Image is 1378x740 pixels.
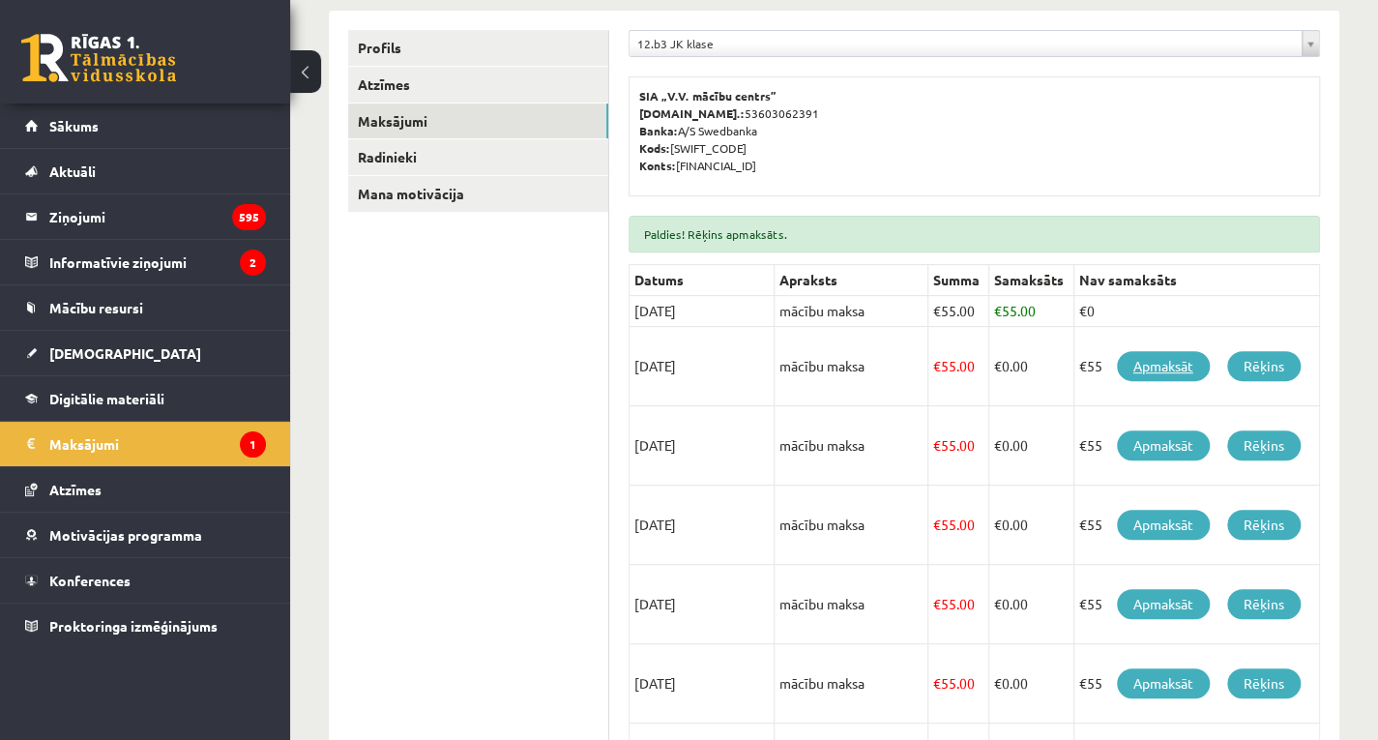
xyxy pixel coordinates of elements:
[639,87,1309,174] p: 53603062391 A/S Swedbanka [SWIFT_CODE] [FINANCIAL_ID]
[775,406,928,486] td: mācību maksa
[630,644,775,724] td: [DATE]
[775,296,928,327] td: mācību maksa
[1073,486,1319,565] td: €55
[25,422,266,466] a: Maksājumi1
[25,194,266,239] a: Ziņojumi595
[1117,589,1210,619] a: Apmaksāt
[1227,510,1301,540] a: Rēķins
[988,486,1073,565] td: 0.00
[639,158,676,173] b: Konts:
[49,117,99,134] span: Sākums
[933,516,941,533] span: €
[1073,327,1319,406] td: €55
[775,265,928,296] th: Apraksts
[25,149,266,193] a: Aktuāli
[49,572,131,589] span: Konferences
[1117,430,1210,460] a: Apmaksāt
[25,467,266,512] a: Atzīmes
[639,140,670,156] b: Kods:
[630,296,775,327] td: [DATE]
[639,105,745,121] b: [DOMAIN_NAME].:
[25,240,266,284] a: Informatīvie ziņojumi2
[25,558,266,603] a: Konferences
[988,406,1073,486] td: 0.00
[1073,565,1319,644] td: €55
[49,526,202,544] span: Motivācijas programma
[988,327,1073,406] td: 0.00
[933,302,941,319] span: €
[630,406,775,486] td: [DATE]
[775,486,928,565] td: mācību maksa
[988,265,1073,296] th: Samaksāts
[49,240,266,284] legend: Informatīvie ziņojumi
[49,422,266,466] legend: Maksājumi
[240,250,266,276] i: 2
[630,486,775,565] td: [DATE]
[928,265,989,296] th: Summa
[1073,644,1319,724] td: €55
[928,327,989,406] td: 55.00
[928,565,989,644] td: 55.00
[928,296,989,327] td: 55.00
[933,436,941,454] span: €
[1073,265,1319,296] th: Nav samaksāts
[994,516,1002,533] span: €
[994,436,1002,454] span: €
[1073,296,1319,327] td: €0
[988,565,1073,644] td: 0.00
[232,204,266,230] i: 595
[988,296,1073,327] td: 55.00
[1073,406,1319,486] td: €55
[49,194,266,239] legend: Ziņojumi
[1117,510,1210,540] a: Apmaksāt
[1227,351,1301,381] a: Rēķins
[49,617,218,635] span: Proktoringa izmēģinājums
[1227,589,1301,619] a: Rēķins
[933,674,941,692] span: €
[348,30,608,66] a: Profils
[1117,668,1210,698] a: Apmaksāt
[637,31,1294,56] span: 12.b3 JK klase
[775,565,928,644] td: mācību maksa
[49,344,201,362] span: [DEMOGRAPHIC_DATA]
[1227,430,1301,460] a: Rēķins
[348,104,608,139] a: Maksājumi
[25,104,266,148] a: Sākums
[630,327,775,406] td: [DATE]
[49,299,143,316] span: Mācību resursi
[994,302,1002,319] span: €
[775,327,928,406] td: mācību maksa
[928,486,989,565] td: 55.00
[994,595,1002,612] span: €
[928,644,989,724] td: 55.00
[25,604,266,648] a: Proktoringa izmēģinājums
[639,88,777,104] b: SIA „V.V. mācību centrs”
[994,357,1002,374] span: €
[49,163,96,180] span: Aktuāli
[25,513,266,557] a: Motivācijas programma
[1117,351,1210,381] a: Apmaksāt
[49,390,164,407] span: Digitālie materiāli
[630,265,775,296] th: Datums
[49,481,102,498] span: Atzīmes
[1227,668,1301,698] a: Rēķins
[348,139,608,175] a: Radinieki
[630,565,775,644] td: [DATE]
[928,406,989,486] td: 55.00
[25,331,266,375] a: [DEMOGRAPHIC_DATA]
[21,34,176,82] a: Rīgas 1. Tālmācības vidusskola
[348,176,608,212] a: Mana motivācija
[25,285,266,330] a: Mācību resursi
[630,31,1319,56] a: 12.b3 JK klase
[994,674,1002,692] span: €
[933,595,941,612] span: €
[639,123,678,138] b: Banka:
[25,376,266,421] a: Digitālie materiāli
[629,216,1320,252] div: Paldies! Rēķins apmaksāts.
[933,357,941,374] span: €
[775,644,928,724] td: mācību maksa
[240,431,266,458] i: 1
[348,67,608,103] a: Atzīmes
[988,644,1073,724] td: 0.00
